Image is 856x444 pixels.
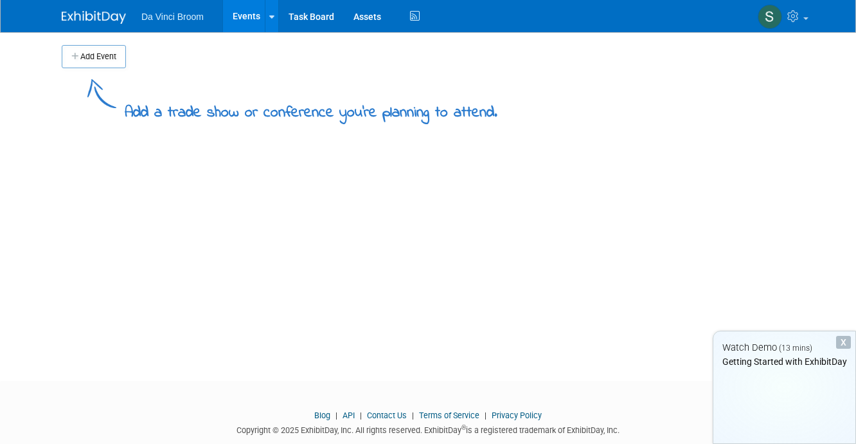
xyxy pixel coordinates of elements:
div: Add a trade show or conference you're planning to attend. [125,93,497,124]
button: Add Event [62,45,126,68]
span: | [481,411,490,420]
a: Terms of Service [419,411,479,420]
a: API [343,411,355,420]
sup: ® [461,424,466,431]
div: Dismiss [836,336,851,349]
span: | [409,411,417,420]
span: | [357,411,365,420]
span: (13 mins) [779,344,812,353]
a: Blog [314,411,330,420]
span: Da Vinci Broom [141,12,204,22]
div: Getting Started with ExhibitDay [713,355,855,368]
a: Privacy Policy [492,411,542,420]
div: Watch Demo [713,341,855,355]
span: | [332,411,341,420]
img: ExhibitDay [62,11,126,24]
img: Sherri Shulman [758,5,782,29]
a: Contact Us [367,411,407,420]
